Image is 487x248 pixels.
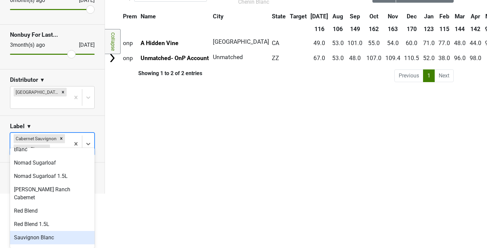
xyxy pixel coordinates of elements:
div: [DATE] [73,41,95,49]
div: Showing 1 to 2 of 2 entries [105,70,202,76]
span: CA [272,40,279,46]
span: 107.0 [366,55,381,61]
th: Feb: activate to sort column ascending [437,10,452,22]
h3: Distributor [10,76,38,83]
div: Sauvignon Blanc [10,231,95,244]
span: ZZ [272,55,279,61]
th: 144 [452,23,467,35]
h3: Nonbuy For Last... [10,31,95,38]
th: 162 [365,23,383,35]
span: Target [290,13,307,20]
span: 48.0 [349,55,361,61]
th: 123 [421,23,436,35]
th: 163 [384,23,402,35]
th: State: activate to sort column ascending [270,10,287,22]
div: Chenin Blanc [14,145,43,153]
div: [GEOGRAPHIC_DATA]-[GEOGRAPHIC_DATA] [14,88,59,96]
div: Remove Monterey-CA [59,88,67,96]
td: onp [121,51,139,65]
a: 1 [423,69,435,82]
div: Nomad Sugarloaf 1.5L [10,170,95,183]
th: Oct: activate to sort column ascending [365,10,383,22]
th: 149 [346,23,364,35]
div: Remove Cabernet Sauvignon [58,134,65,143]
span: ▼ [26,122,32,131]
div: 3 month(s) ago [10,41,63,49]
th: Prem: activate to sort column ascending [121,10,139,22]
span: Unmatched [213,54,243,60]
th: Target: activate to sort column ascending [288,10,308,22]
span: [GEOGRAPHIC_DATA] [213,38,269,45]
span: 67.0 [313,55,325,61]
span: 101.0 [347,40,362,46]
th: City: activate to sort column ascending [211,10,266,22]
span: 54.0 [387,40,399,46]
div: Red Blend [10,204,95,218]
span: ▼ [40,76,45,84]
th: 116 [309,23,330,35]
span: 52.0 [423,55,435,61]
h3: Label [10,123,25,130]
th: Mar: activate to sort column ascending [452,10,467,22]
th: Nov: activate to sort column ascending [384,10,402,22]
th: 170 [402,23,421,35]
th: &nbsp;: activate to sort column ascending [106,10,121,22]
span: 48.0 [454,40,466,46]
img: Arrow right [107,53,117,63]
th: Name: activate to sort column ascending [139,10,211,22]
div: [PERSON_NAME] Ranch Cabernet [10,183,95,204]
span: 55.0 [368,40,380,46]
div: Remove Chenin Blanc [43,145,50,153]
span: 77.0 [438,40,450,46]
div: Red Blend 1.5L [10,218,95,231]
span: 96.0 [454,55,466,61]
div: Cabernet Sauvignon [14,134,58,143]
a: Collapse [105,29,121,54]
span: 53.0 [332,40,344,46]
th: Apr: activate to sort column ascending [468,10,483,22]
th: Dec: activate to sort column ascending [402,10,421,22]
span: Name [141,13,156,20]
th: 142 [468,23,483,35]
span: 60.0 [406,40,417,46]
span: 38.0 [438,55,450,61]
td: onp [121,36,139,50]
th: Aug: activate to sort column ascending [330,10,345,22]
span: 53.0 [332,55,344,61]
span: Prem [123,13,137,20]
th: Jul: activate to sort column ascending [309,10,330,22]
span: 110.5 [404,55,419,61]
th: Sep: activate to sort column ascending [346,10,364,22]
span: 71.0 [423,40,435,46]
a: Unmatched- OnP Account [141,55,209,61]
a: A Hidden Vine [141,40,179,46]
th: Jan: activate to sort column ascending [421,10,436,22]
div: Nomad Sugarloaf [10,156,95,170]
th: 106 [330,23,345,35]
span: 98.0 [470,55,481,61]
th: 115 [437,23,452,35]
span: 49.0 [313,40,325,46]
span: 109.4 [385,55,400,61]
span: 44.0 [470,40,481,46]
